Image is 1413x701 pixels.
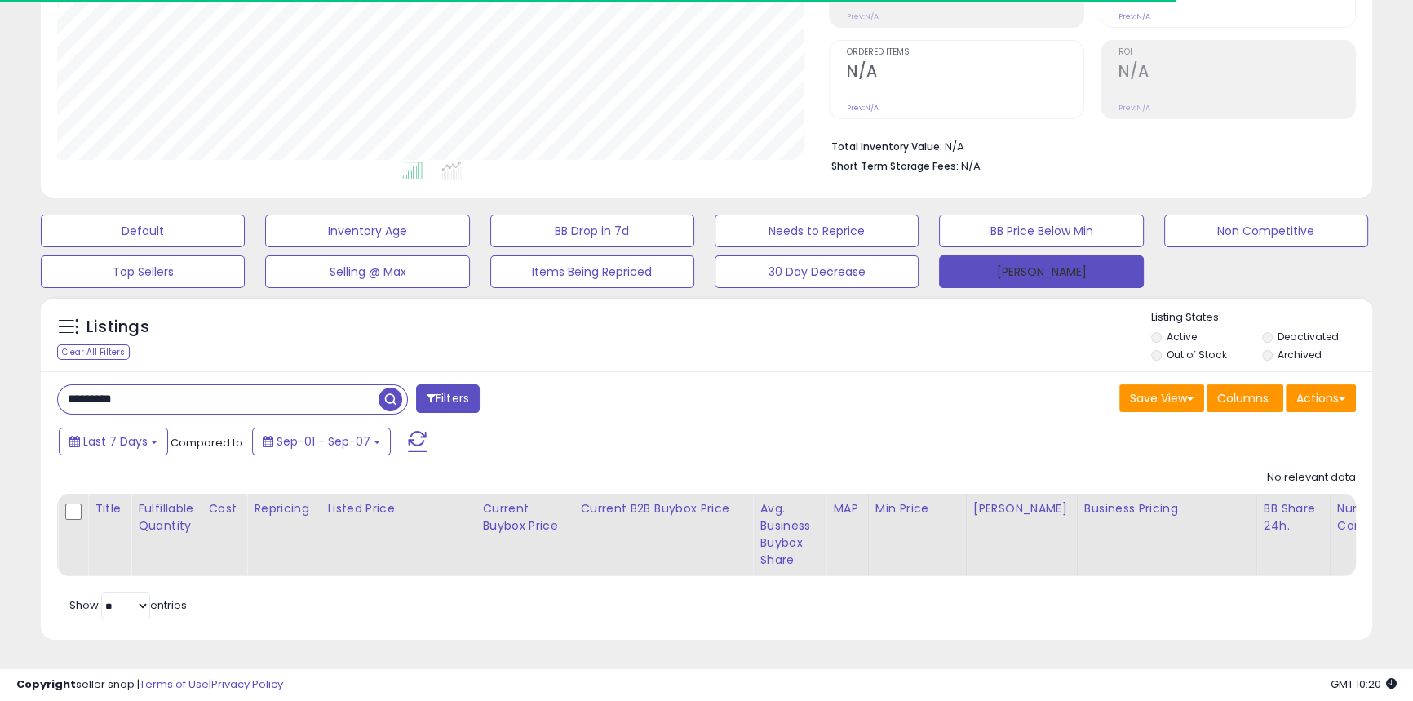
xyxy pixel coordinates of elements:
[961,158,981,174] span: N/A
[208,500,240,517] div: Cost
[140,677,209,692] a: Terms of Use
[1264,500,1323,535] div: BB Share 24h.
[1331,677,1397,692] span: 2025-09-15 10:20 GMT
[760,500,819,569] div: Avg. Business Buybox Share
[831,140,942,153] b: Total Inventory Value:
[1207,384,1283,412] button: Columns
[1164,215,1368,247] button: Non Competitive
[939,215,1143,247] button: BB Price Below Min
[265,255,469,288] button: Selling @ Max
[939,255,1143,288] button: [PERSON_NAME]
[1084,500,1250,517] div: Business Pricing
[1278,348,1322,362] label: Archived
[847,48,1083,57] span: Ordered Items
[171,435,246,450] span: Compared to:
[95,500,124,517] div: Title
[580,500,746,517] div: Current B2B Buybox Price
[16,677,76,692] strong: Copyright
[1151,310,1372,326] p: Listing States:
[1167,330,1197,344] label: Active
[41,255,245,288] button: Top Sellers
[490,255,694,288] button: Items Being Repriced
[1118,48,1355,57] span: ROI
[831,159,959,173] b: Short Term Storage Fees:
[69,597,187,613] span: Show: entries
[277,433,370,450] span: Sep-01 - Sep-07
[847,103,879,113] small: Prev: N/A
[1286,384,1356,412] button: Actions
[482,500,566,535] div: Current Buybox Price
[1118,103,1150,113] small: Prev: N/A
[847,62,1083,84] h2: N/A
[490,215,694,247] button: BB Drop in 7d
[1167,348,1226,362] label: Out of Stock
[847,11,879,21] small: Prev: N/A
[41,215,245,247] button: Default
[833,500,861,517] div: MAP
[254,500,313,517] div: Repricing
[1267,470,1356,486] div: No relevant data
[138,500,194,535] div: Fulfillable Quantity
[211,677,283,692] a: Privacy Policy
[16,677,283,693] div: seller snap | |
[265,215,469,247] button: Inventory Age
[59,428,168,455] button: Last 7 Days
[1278,330,1339,344] label: Deactivated
[83,433,148,450] span: Last 7 Days
[715,255,919,288] button: 30 Day Decrease
[327,500,468,517] div: Listed Price
[1118,62,1355,84] h2: N/A
[1217,390,1269,406] span: Columns
[1118,11,1150,21] small: Prev: N/A
[875,500,959,517] div: Min Price
[831,135,1344,155] li: N/A
[57,344,130,360] div: Clear All Filters
[86,316,149,339] h5: Listings
[416,384,480,413] button: Filters
[715,215,919,247] button: Needs to Reprice
[252,428,391,455] button: Sep-01 - Sep-07
[973,500,1070,517] div: [PERSON_NAME]
[1119,384,1204,412] button: Save View
[1337,500,1397,535] div: Num of Comp.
